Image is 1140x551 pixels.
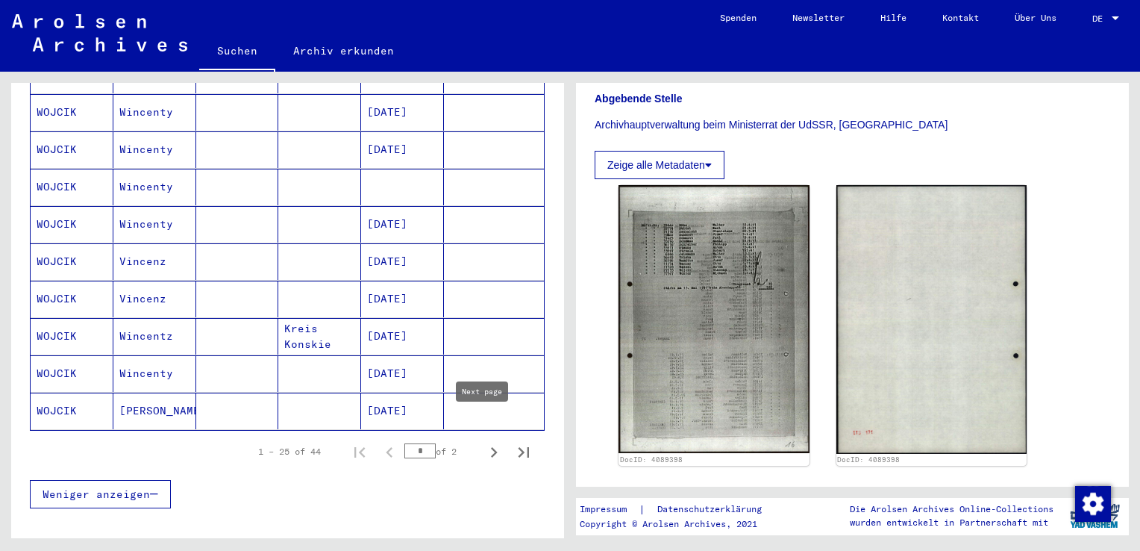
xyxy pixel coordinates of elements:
mat-cell: Vincenz [113,281,196,317]
a: Archiv erkunden [275,33,412,69]
b: Abgebende Stelle [595,93,682,105]
mat-cell: [DATE] [361,393,444,429]
mat-cell: [DATE] [361,318,444,355]
mat-cell: WOJCIK [31,206,113,243]
div: Zustimmung ändern [1074,485,1110,521]
p: Die Arolsen Archives Online-Collections [850,502,1053,516]
img: 001.jpg [618,185,809,453]
img: 002.jpg [836,185,1027,453]
p: Copyright © Arolsen Archives, 2021 [580,517,780,531]
span: Weniger anzeigen [43,488,150,501]
mat-cell: WOJCIK [31,94,113,131]
a: Impressum [580,502,639,517]
img: Arolsen_neg.svg [12,14,187,52]
img: yv_logo.png [1067,497,1123,535]
mat-cell: [DATE] [361,243,444,280]
mat-cell: [DATE] [361,281,444,317]
button: Next page [479,437,509,467]
mat-cell: [DATE] [361,94,444,131]
span: DE [1092,13,1109,24]
mat-cell: WOJCIK [31,355,113,392]
button: First page [345,437,375,467]
button: Last page [509,437,539,467]
mat-cell: Kurzarze Kreis Konskie Polen [278,318,361,355]
button: Previous page [375,437,404,467]
button: Weniger anzeigen [30,480,171,508]
a: Suchen [199,33,275,72]
div: | [580,502,780,517]
mat-cell: Wincenty [113,355,196,392]
mat-cell: [DATE] [361,206,444,243]
img: Zustimmung ändern [1075,486,1111,522]
mat-cell: Wincenty [113,206,196,243]
mat-cell: Wincenty [113,131,196,168]
p: Archivhauptverwaltung beim Ministerrat der UdSSR, [GEOGRAPHIC_DATA] [595,117,1110,133]
a: DocID: 4089398 [620,455,683,464]
mat-cell: [DATE] [361,131,444,168]
mat-cell: WOJCIK [31,169,113,205]
mat-cell: WOJCIK [31,281,113,317]
mat-cell: WOJCIK [31,131,113,168]
mat-cell: Wincenty [113,169,196,205]
mat-cell: WOJCIK [31,318,113,355]
mat-cell: Wincentz [113,318,196,355]
div: of 2 [404,444,479,458]
mat-cell: [PERSON_NAME] [113,393,196,429]
mat-cell: [DATE] [361,355,444,392]
mat-cell: WOJCIK [31,243,113,280]
a: DocID: 4089398 [837,455,900,464]
mat-cell: Wincenty [113,94,196,131]
div: 1 – 25 of 44 [258,445,321,458]
p: wurden entwickelt in Partnerschaft mit [850,516,1053,529]
a: Datenschutzerklärung [645,502,780,517]
mat-cell: Vincenz [113,243,196,280]
mat-cell: WOJCIK [31,393,113,429]
button: Zeige alle Metadaten [595,151,724,179]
